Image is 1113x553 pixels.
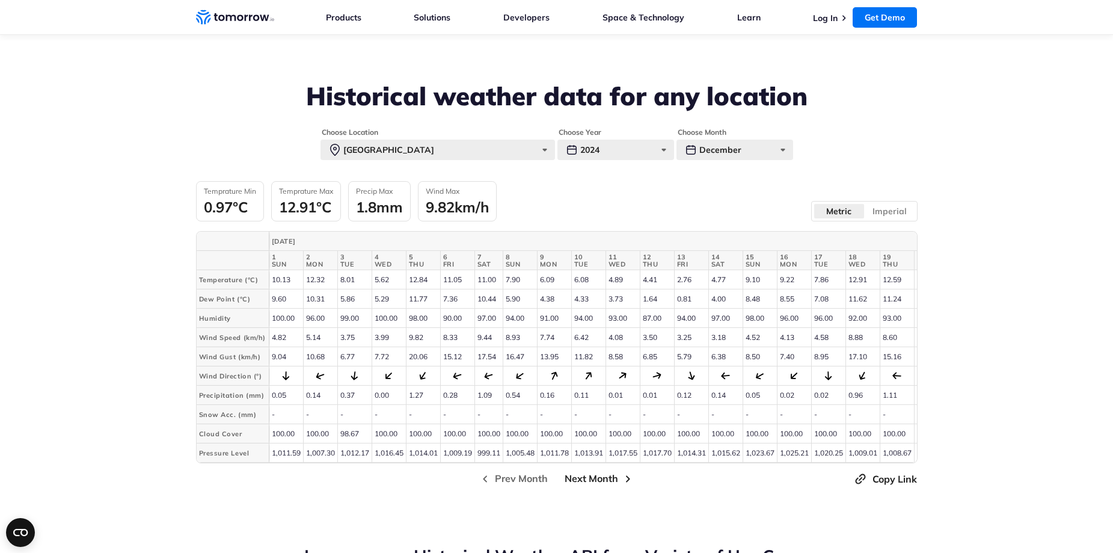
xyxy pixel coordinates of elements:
td: 98.00 [406,309,440,328]
td: 7.85 [914,270,948,289]
span: 13 [677,253,706,261]
td: 7.36 [440,289,474,309]
div: 178.13° [824,371,833,380]
td: 12.59 [880,270,914,289]
td: 999.11 [474,443,503,463]
td: 10.68 [303,347,337,366]
td: 1,016.45 [372,443,406,463]
td: 0.96 [845,386,880,405]
th: Pressure Level [197,443,269,463]
td: 100.00 [914,424,948,443]
td: 0.00 [372,386,406,405]
td: 1,014.01 [406,443,440,463]
td: 87.00 [640,309,674,328]
td: - [743,405,777,424]
td: - [811,405,845,424]
button: Next Month [561,471,639,487]
td: 9.04 [269,347,303,366]
td: 94.00 [674,309,708,328]
div: 181.56° [281,371,290,380]
td: 97.00 [474,309,503,328]
td: 4.33 [571,289,606,309]
span: 16 [780,253,809,261]
td: 0.05 [269,386,303,405]
span: Copy Link [872,472,917,486]
div: 36.27° [582,369,595,382]
td: 6.42 [571,328,606,347]
td: 100.00 [474,424,503,443]
td: 5.62 [372,270,406,289]
a: Space & Technology [602,12,684,23]
td: 100.00 [269,309,303,328]
td: 4.00 [708,289,743,309]
h3: Precip Max [356,187,403,196]
span: FRI [677,261,706,268]
td: 99.00 [337,309,372,328]
span: TUE [340,261,369,268]
td: 7.72 [372,347,406,366]
td: 6.77 [337,347,372,366]
h3: Temprature Min [204,187,256,196]
td: 1,011.59 [269,443,303,463]
td: 1,020.25 [811,443,845,463]
td: - [503,405,537,424]
td: 5.14 [303,328,337,347]
td: 1,005.48 [503,443,537,463]
th: Wind Speed (km/h) [197,328,269,347]
span: TUE [574,261,603,268]
td: 100.00 [640,424,674,443]
span: WED [609,261,637,268]
td: 12.32 [303,270,337,289]
td: 100.00 [269,424,303,443]
td: 6.38 [708,347,743,366]
td: 4.13 [777,328,811,347]
span: Next Month [565,471,618,486]
td: 1,007.30 [303,443,337,463]
span: THU [643,261,672,268]
td: 5.30 [914,328,948,347]
legend: Choose Year [557,128,602,137]
button: Open CMP widget [6,518,35,547]
td: 1,023.67 [743,443,777,463]
td: 15.12 [440,347,474,366]
td: 10.13 [269,270,303,289]
th: Humidity [197,309,269,328]
td: 6.27 [914,289,948,309]
td: 0.02 [811,386,845,405]
td: 3.75 [337,328,372,347]
td: 11.77 [406,289,440,309]
td: 100.00 [811,424,845,443]
a: Get Demo [853,7,917,28]
td: 8.60 [880,328,914,347]
td: 100.00 [406,424,440,443]
td: 3.99 [372,328,406,347]
td: 9.44 [474,328,503,347]
div: 264.85° [720,371,730,381]
td: 100.00 [440,424,474,443]
span: FRI [443,261,472,268]
td: 3.25 [674,328,708,347]
td: 1,013.50 [914,443,948,463]
a: Products [326,12,361,23]
td: - [537,405,571,424]
td: 5.79 [674,347,708,366]
td: 100.00 [606,424,640,443]
td: 100.00 [708,424,743,443]
span: MON [540,261,569,268]
td: 8.55 [777,289,811,309]
td: 10.31 [303,289,337,309]
div: 187.78° [349,371,360,381]
td: 96.00 [777,309,811,328]
span: 11 [609,253,637,261]
span: SUN [272,261,301,268]
td: 4.89 [606,270,640,289]
td: 11.05 [440,270,474,289]
td: 100.00 [503,424,537,443]
td: 0.28 [440,386,474,405]
td: 8.01 [337,270,372,289]
span: THU [883,261,912,268]
td: 8.48 [743,289,777,309]
td: 0.12 [674,386,708,405]
a: Log In [813,13,838,23]
td: 12.91 [845,270,880,289]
